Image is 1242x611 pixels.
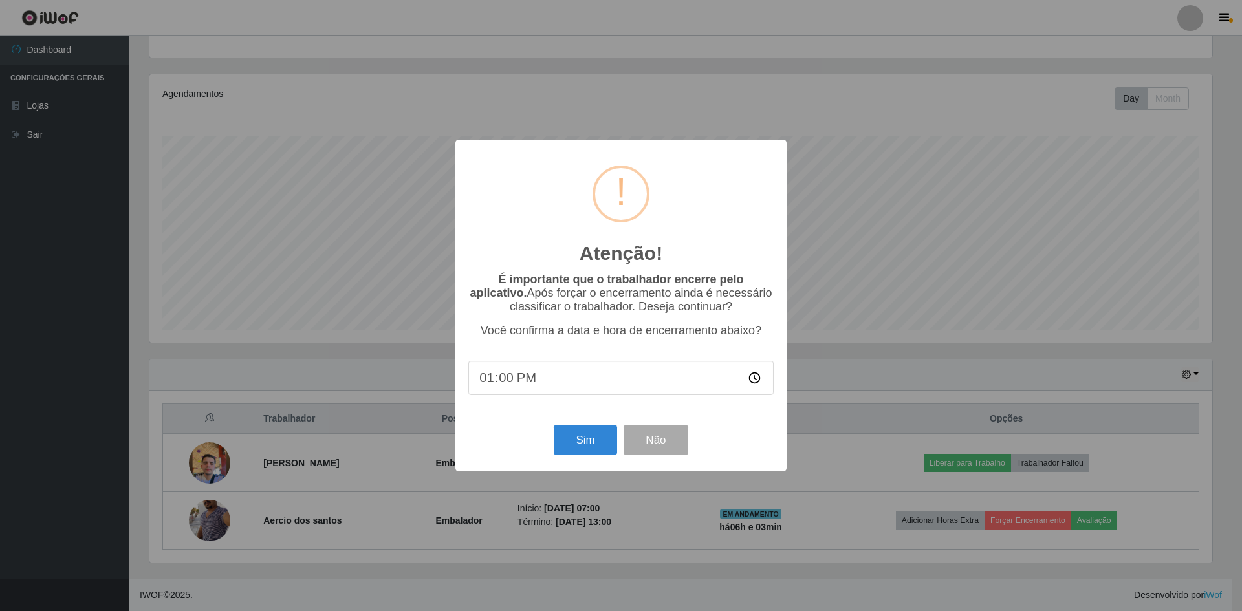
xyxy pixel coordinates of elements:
button: Não [624,425,688,455]
p: Após forçar o encerramento ainda é necessário classificar o trabalhador. Deseja continuar? [468,273,774,314]
p: Você confirma a data e hora de encerramento abaixo? [468,324,774,338]
button: Sim [554,425,616,455]
b: É importante que o trabalhador encerre pelo aplicativo. [470,273,743,299]
h2: Atenção! [580,242,662,265]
